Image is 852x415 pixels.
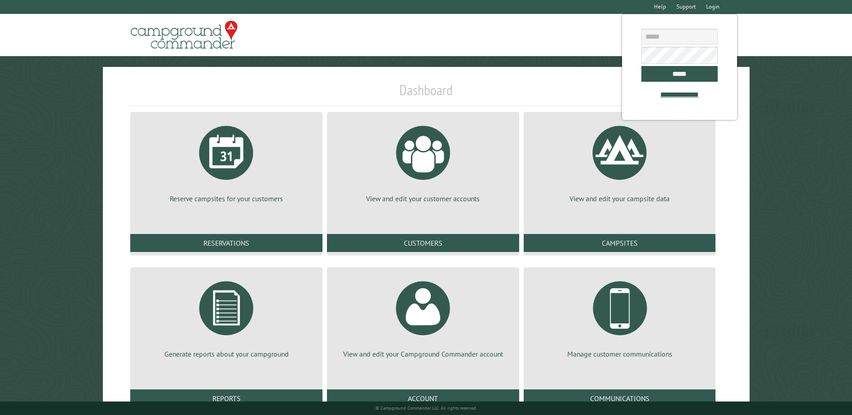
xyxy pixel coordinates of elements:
[128,81,724,106] h1: Dashboard
[141,194,312,203] p: Reserve campsites for your customers
[327,389,519,407] a: Account
[130,389,322,407] a: Reports
[524,389,716,407] a: Communications
[338,274,508,359] a: View and edit your Campground Commander account
[141,119,312,203] a: Reserve campsites for your customers
[534,274,705,359] a: Manage customer communications
[524,234,716,252] a: Campsites
[338,349,508,359] p: View and edit your Campground Commander account
[375,405,477,411] small: © Campground Commander LLC. All rights reserved.
[141,274,312,359] a: Generate reports about your campground
[128,18,240,53] img: Campground Commander
[534,194,705,203] p: View and edit your campsite data
[130,234,322,252] a: Reservations
[338,194,508,203] p: View and edit your customer accounts
[338,119,508,203] a: View and edit your customer accounts
[534,349,705,359] p: Manage customer communications
[141,349,312,359] p: Generate reports about your campground
[327,234,519,252] a: Customers
[534,119,705,203] a: View and edit your campsite data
